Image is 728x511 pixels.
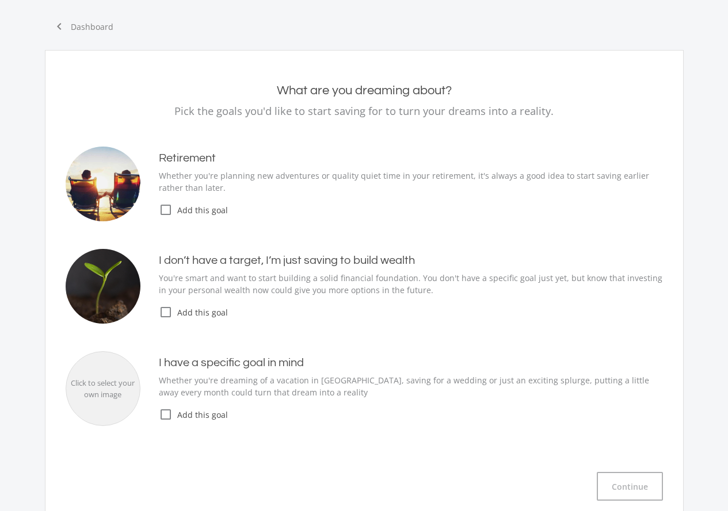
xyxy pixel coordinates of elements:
[597,472,663,501] button: Continue
[159,203,173,217] i: check_box_outline_blank
[52,20,66,33] i: chevron_left
[173,204,663,216] span: Add this goal
[159,272,663,296] p: You're smart and want to start building a solid financial foundation. You don't have a specific g...
[173,306,663,318] span: Add this goal
[173,409,663,421] span: Add this goal
[159,356,663,370] h4: I have a specific goal in mind
[159,170,663,194] p: Whether you're planning new adventures or quality quiet time in your retirement, it's always a go...
[66,378,140,400] div: Click to select your own image
[159,305,173,319] i: check_box_outline_blank
[66,103,663,119] p: Pick the goals you'd like to start saving for to turn your dreams into a reality.
[159,374,663,398] p: Whether you're dreaming of a vacation in [GEOGRAPHIC_DATA], saving for a wedding or just an excit...
[159,253,663,267] h4: I don’t have a target, I’m just saving to build wealth
[159,408,173,421] i: check_box_outline_blank
[159,151,663,165] h4: Retirement
[45,14,121,39] a: chevron_leftDashboard
[66,83,663,98] h2: What are you dreaming about?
